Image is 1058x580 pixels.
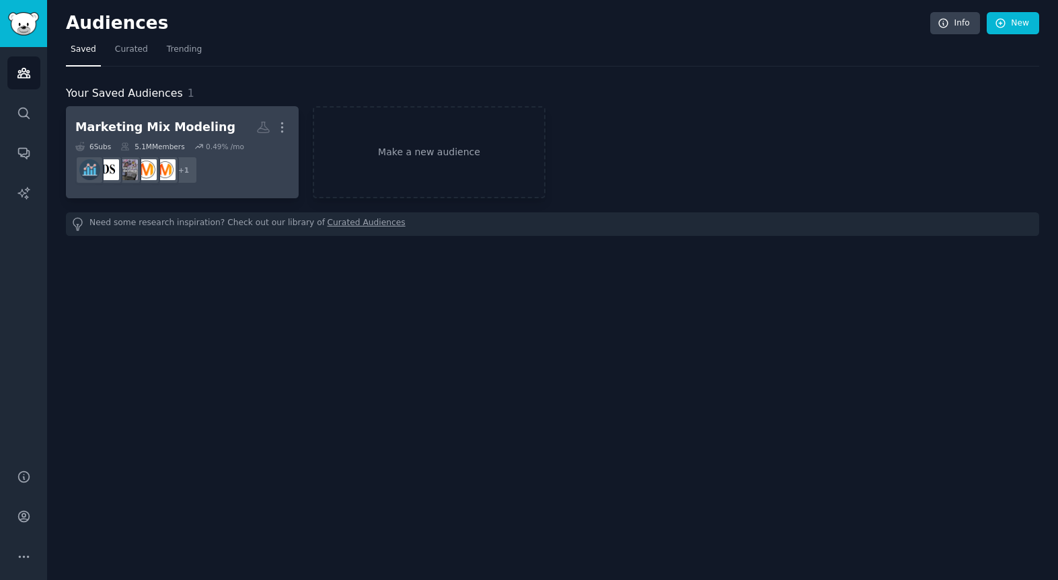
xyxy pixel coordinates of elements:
[75,119,235,136] div: Marketing Mix Modeling
[313,106,545,198] a: Make a new audience
[169,156,198,184] div: + 1
[188,87,194,99] span: 1
[120,142,184,151] div: 5.1M Members
[66,13,930,34] h2: Audiences
[75,142,111,151] div: 6 Sub s
[930,12,980,35] a: Info
[987,12,1039,35] a: New
[115,44,148,56] span: Curated
[66,85,183,102] span: Your Saved Audiences
[206,142,244,151] div: 0.49 % /mo
[98,159,119,180] img: datascience
[117,159,138,180] img: MarketingAttribution
[66,39,101,67] a: Saved
[66,106,299,198] a: Marketing Mix Modeling6Subs5.1MMembers0.49% /mo+1marketingDigitalMarketingMarketingAttributiondat...
[110,39,153,67] a: Curated
[79,159,100,180] img: analytics
[136,159,157,180] img: DigitalMarketing
[155,159,176,180] img: marketing
[167,44,202,56] span: Trending
[71,44,96,56] span: Saved
[8,12,39,36] img: GummySearch logo
[66,212,1039,236] div: Need some research inspiration? Check out our library of
[162,39,206,67] a: Trending
[328,217,406,231] a: Curated Audiences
